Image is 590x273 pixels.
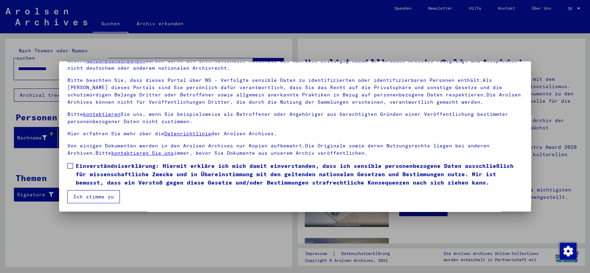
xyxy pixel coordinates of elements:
[83,111,121,117] a: kontaktieren
[560,243,576,259] img: Zustimmung ändern
[111,150,174,156] a: kontaktieren Sie uns
[164,130,211,137] a: Datenrichtlinie
[67,190,120,203] button: Ich stimme zu
[67,77,523,106] p: Bitte beachten Sie, dass dieses Portal über NS - Verfolgte sensible Daten zu identifizierten oder...
[67,57,523,72] p: Unsere wurden durch den Internationalen Ausschuss als oberstes Leitungsgremium der Arolsen Archiv...
[67,130,523,137] p: Hier erfahren Sie mehr über die der Arolsen Archives.
[76,162,523,187] span: Einverständniserklärung: Hiermit erkläre ich mich damit einverstanden, dass ich sensible personen...
[67,142,523,157] p: Von einigen Dokumenten werden in den Arolsen Archives nur Kopien aufbewahrt.Die Originale sowie d...
[67,111,523,125] p: Bitte Sie uns, wenn Sie beispielsweise als Betroffener oder Angehöriger aus berechtigten Gründen ...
